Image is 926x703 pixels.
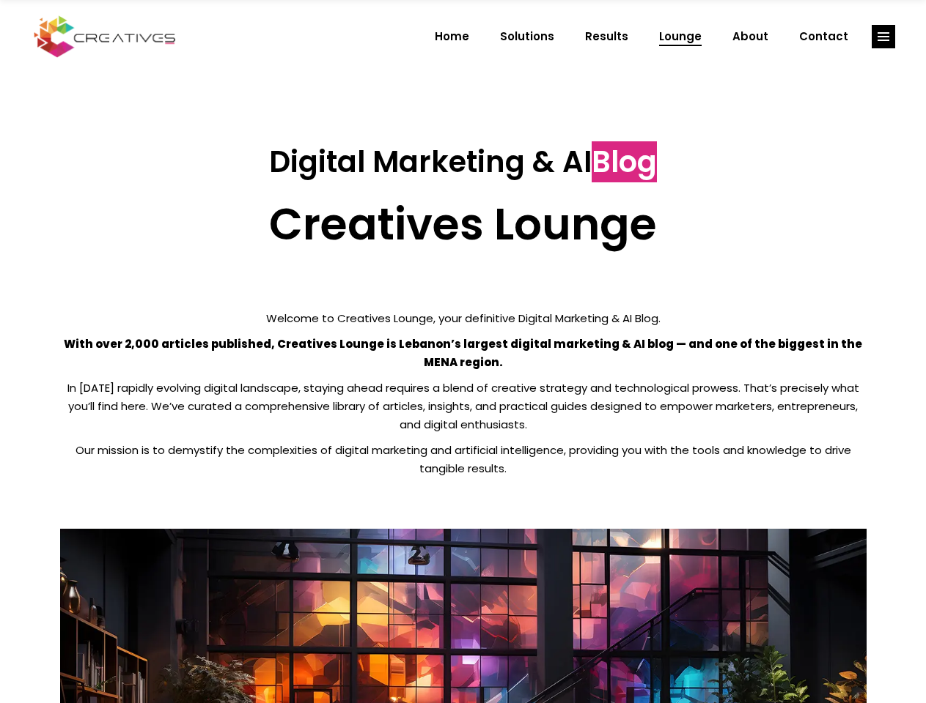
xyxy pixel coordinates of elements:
img: Creatives [31,14,179,59]
strong: With over 2,000 articles published, Creatives Lounge is Lebanon’s largest digital marketing & AI ... [64,336,862,370]
p: Our mission is to demystify the complexities of digital marketing and artificial intelligence, pr... [60,441,867,477]
h2: Creatives Lounge [60,198,867,250]
span: Solutions [500,18,554,56]
h3: Digital Marketing & AI [60,144,867,179]
a: Solutions [485,18,570,56]
a: Home [419,18,485,56]
a: link [872,25,895,48]
a: Lounge [644,18,717,56]
span: Lounge [659,18,702,56]
span: Blog [592,141,657,182]
span: Results [585,18,628,56]
p: In [DATE] rapidly evolving digital landscape, staying ahead requires a blend of creative strategy... [60,379,867,434]
a: About [717,18,784,56]
span: About [732,18,768,56]
span: Home [435,18,469,56]
a: Results [570,18,644,56]
p: Welcome to Creatives Lounge, your definitive Digital Marketing & AI Blog. [60,309,867,327]
span: Contact [799,18,848,56]
a: Contact [784,18,864,56]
